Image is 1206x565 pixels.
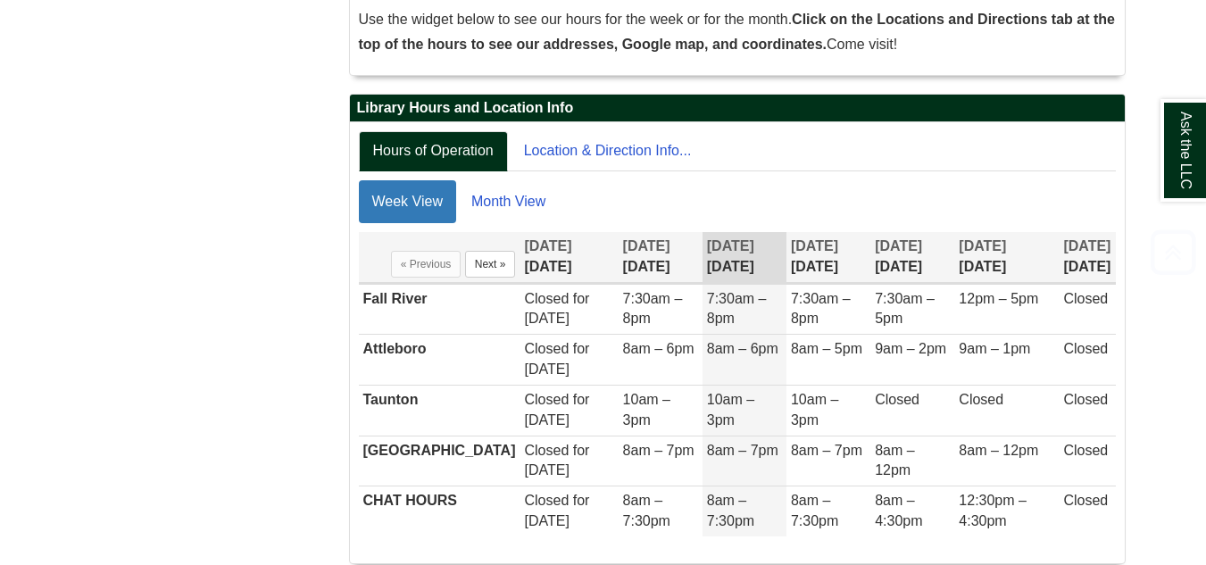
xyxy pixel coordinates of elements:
[1059,232,1115,283] th: [DATE]
[875,341,946,356] span: 9am – 2pm
[524,392,569,407] span: Closed
[1063,291,1108,306] span: Closed
[465,251,516,278] button: Next »
[623,238,670,253] span: [DATE]
[623,341,694,356] span: 8am – 6pm
[359,131,508,171] a: Hours of Operation
[707,341,778,356] span: 8am – 6pm
[959,392,1003,407] span: Closed
[359,180,456,223] a: Week View
[1063,341,1108,356] span: Closed
[1063,493,1108,508] span: Closed
[510,131,706,171] a: Location & Direction Info...
[791,291,851,327] span: 7:30am – 8pm
[875,493,922,528] span: 8am – 4:30pm
[791,392,838,428] span: 10am – 3pm
[707,493,754,528] span: 8am – 7:30pm
[791,341,862,356] span: 8am – 5pm
[791,493,838,528] span: 8am – 7:30pm
[1063,443,1108,458] span: Closed
[359,486,520,536] td: CHAT HOURS
[870,232,954,283] th: [DATE]
[359,12,1115,52] span: Use the widget below to see our hours for the week or for the month. Come visit!
[875,291,935,327] span: 7:30am – 5pm
[959,493,1027,528] span: 12:30pm – 4:30pm
[623,392,670,428] span: 10am – 3pm
[359,436,520,486] td: [GEOGRAPHIC_DATA]
[959,443,1038,458] span: 8am – 12pm
[875,392,919,407] span: Closed
[959,238,1006,253] span: [DATE]
[524,291,569,306] span: Closed
[524,341,569,356] span: Closed
[350,95,1125,122] h2: Library Hours and Location Info
[707,392,754,428] span: 10am – 3pm
[959,341,1030,356] span: 9am – 1pm
[875,443,914,478] span: 8am – 12pm
[524,493,569,508] span: Closed
[707,443,778,458] span: 8am – 7pm
[524,238,571,253] span: [DATE]
[1063,238,1110,253] span: [DATE]
[791,443,862,458] span: 8am – 7pm
[959,291,1038,306] span: 12pm – 5pm
[391,251,462,278] button: « Previous
[359,284,520,335] td: Fall River
[1063,392,1108,407] span: Closed
[707,291,767,327] span: 7:30am – 8pm
[623,443,694,458] span: 8am – 7pm
[623,291,683,327] span: 7:30am – 8pm
[707,238,754,253] span: [DATE]
[623,493,670,528] span: 8am – 7:30pm
[359,12,1115,52] strong: Click on the Locations and Directions tab at the top of the hours to see our addresses, Google ma...
[359,335,520,386] td: Attleboro
[791,238,838,253] span: [DATE]
[786,232,870,283] th: [DATE]
[1144,240,1202,264] a: Back to Top
[524,443,569,458] span: Closed
[359,385,520,436] td: Taunton
[875,238,922,253] span: [DATE]
[524,392,589,428] span: for [DATE]
[458,180,559,223] a: Month View
[520,232,618,283] th: [DATE]
[954,232,1059,283] th: [DATE]
[703,232,786,283] th: [DATE]
[619,232,703,283] th: [DATE]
